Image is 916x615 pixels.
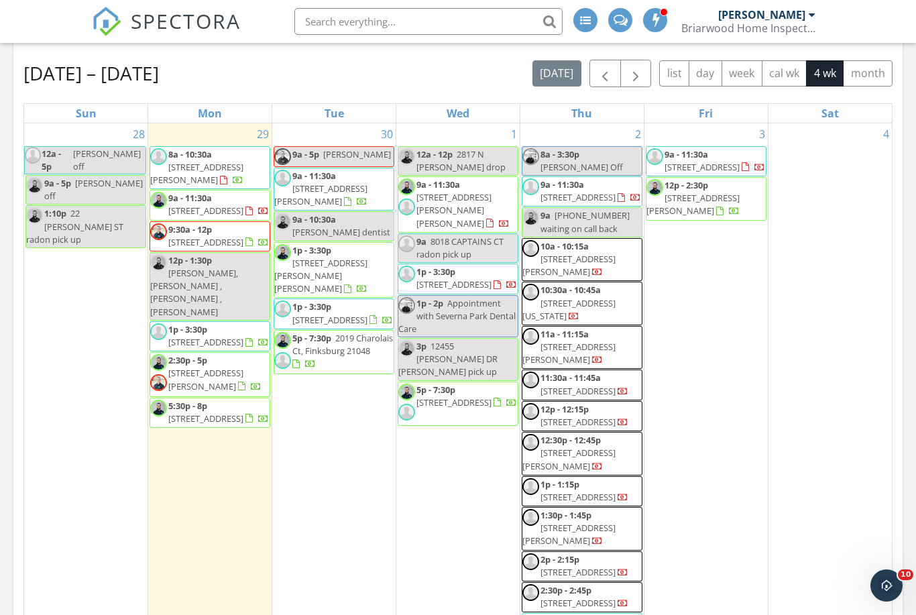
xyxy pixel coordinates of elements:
[540,148,579,160] span: 8a - 3:30p
[522,372,539,388] img: default-user-f0147aede5fd5fa78ca7ade42f37bd4542148d508eef1c3d3ea960f66861d68b.jpg
[168,192,269,217] a: 9a - 11:30a [STREET_ADDRESS]
[292,244,331,256] span: 1p - 3:30p
[323,148,391,160] span: [PERSON_NAME]
[274,170,291,186] img: default-user-f0147aede5fd5fa78ca7ade42f37bd4542148d508eef1c3d3ea960f66861d68b.jpg
[274,213,291,230] img: img_1861.png
[150,374,167,391] img: img_1860.png
[150,323,167,340] img: default-user-f0147aede5fd5fa78ca7ade42f37bd4542148d508eef1c3d3ea960f66861d68b.jpg
[540,478,628,503] a: 1p - 1:15p [STREET_ADDRESS]
[292,332,393,357] span: 2019 Charolais Ct, Finksburg 21048
[274,168,394,211] a: 9a - 11:30a [STREET_ADDRESS][PERSON_NAME]
[522,253,616,278] span: [STREET_ADDRESS][PERSON_NAME]
[540,178,641,203] a: 9a - 11:30a [STREET_ADDRESS]
[522,447,616,471] span: [STREET_ADDRESS][PERSON_NAME]
[398,176,518,233] a: 9a - 11:30a [STREET_ADDRESS][PERSON_NAME][PERSON_NAME]
[646,192,740,217] span: [STREET_ADDRESS][PERSON_NAME]
[540,553,579,565] span: 2p - 2:15p
[150,192,167,209] img: img_1861.png
[168,205,243,217] span: [STREET_ADDRESS]
[416,266,455,278] span: 1p - 3:30p
[150,321,270,351] a: 1p - 3:30p [STREET_ADDRESS]
[646,146,766,176] a: 9a - 11:30a [STREET_ADDRESS]
[398,382,518,426] a: 5p - 7:30p [STREET_ADDRESS]
[522,432,642,476] a: 12:30p - 12:45p [STREET_ADDRESS][PERSON_NAME]
[806,60,844,87] button: 4 wk
[540,584,591,596] span: 2:30p - 2:45p
[522,238,642,282] a: 10a - 10:15a [STREET_ADDRESS][PERSON_NAME]
[150,146,270,190] a: 8a - 10:30a [STREET_ADDRESS][PERSON_NAME]
[130,123,148,145] a: Go to September 28, 2025
[444,104,472,123] a: Wednesday
[26,207,123,245] span: 22 [PERSON_NAME] ST radon pick up
[665,148,765,173] a: 9a - 11:30a [STREET_ADDRESS]
[25,147,41,164] img: default-user-f0147aede5fd5fa78ca7ade42f37bd4542148d508eef1c3d3ea960f66861d68b.jpg
[522,240,616,278] a: 10a - 10:15a [STREET_ADDRESS][PERSON_NAME]
[762,60,807,87] button: cal wk
[522,434,616,471] a: 12:30p - 12:45p [STREET_ADDRESS][PERSON_NAME]
[274,298,394,329] a: 1p - 3:30p [STREET_ADDRESS]
[508,123,520,145] a: Go to October 1, 2025
[378,123,396,145] a: Go to September 30, 2025
[398,297,415,314] img: img_1863.jpeg
[540,566,616,578] span: [STREET_ADDRESS]
[195,104,225,123] a: Monday
[150,352,270,396] a: 2:30p - 5p [STREET_ADDRESS][PERSON_NAME]
[540,403,628,428] a: 12p - 12:15p [STREET_ADDRESS]
[274,352,291,369] img: default-user-f0147aede5fd5fa78ca7ade42f37bd4542148d508eef1c3d3ea960f66861d68b.jpg
[540,584,628,609] a: 2:30p - 2:45p [STREET_ADDRESS]
[689,60,722,87] button: day
[522,148,539,165] img: img_1863.jpeg
[646,148,663,165] img: default-user-f0147aede5fd5fa78ca7ade42f37bd4542148d508eef1c3d3ea960f66861d68b.jpg
[168,400,207,412] span: 5:30p - 8p
[522,507,642,551] a: 1:30p - 1:45p [STREET_ADDRESS][PERSON_NAME]
[522,476,642,506] a: 1p - 1:15p [STREET_ADDRESS]
[522,401,642,431] a: 12p - 12:15p [STREET_ADDRESS]
[540,478,579,490] span: 1p - 1:15p
[168,323,207,335] span: 1p - 3:30p
[540,597,616,609] span: [STREET_ADDRESS]
[522,553,539,570] img: default-user-f0147aede5fd5fa78ca7ade42f37bd4542148d508eef1c3d3ea960f66861d68b.jpg
[274,330,394,374] a: 5p - 7:30p 2019 Charolais Ct, Finksburg 21048
[292,226,390,238] span: [PERSON_NAME] dentist
[532,60,581,87] button: [DATE]
[398,340,415,357] img: img_1861.png
[416,148,453,160] span: 12a - 12p
[168,236,243,248] span: [STREET_ADDRESS]
[665,148,708,160] span: 9a - 11:30a
[44,207,66,219] span: 1:10p
[522,326,642,370] a: 11a - 11:15a [STREET_ADDRESS][PERSON_NAME]
[522,176,642,207] a: 9a - 11:30a [STREET_ADDRESS]
[292,332,393,370] a: 5p - 7:30p 2019 Charolais Ct, Finksburg 21048
[659,60,689,87] button: list
[322,104,347,123] a: Tuesday
[168,336,243,348] span: [STREET_ADDRESS]
[168,223,269,248] a: 9:30a - 12p [STREET_ADDRESS]
[398,297,516,335] span: Appointment with Severna Park Dental Care
[398,264,518,294] a: 1p - 3:30p [STREET_ADDRESS]
[416,266,517,290] a: 1p - 3:30p [STREET_ADDRESS]
[540,553,628,578] a: 2p - 2:15p [STREET_ADDRESS]
[23,60,159,87] h2: [DATE] – [DATE]
[522,328,616,366] a: 11a - 11:15a [STREET_ADDRESS][PERSON_NAME]
[522,370,642,400] a: 11:30a - 11:45a [STREET_ADDRESS]
[292,314,367,326] span: [STREET_ADDRESS]
[274,242,394,298] a: 1p - 3:30p [STREET_ADDRESS][PERSON_NAME][PERSON_NAME]
[274,257,367,294] span: [STREET_ADDRESS][PERSON_NAME][PERSON_NAME]
[522,178,539,195] img: default-user-f0147aede5fd5fa78ca7ade42f37bd4542148d508eef1c3d3ea960f66861d68b.jpg
[756,123,768,145] a: Go to October 3, 2025
[398,266,415,282] img: default-user-f0147aede5fd5fa78ca7ade42f37bd4542148d508eef1c3d3ea960f66861d68b.jpg
[274,148,291,165] img: img_1860.png
[522,584,539,601] img: default-user-f0147aede5fd5fa78ca7ade42f37bd4542148d508eef1c3d3ea960f66861d68b.jpg
[646,179,740,217] a: 12p - 2:30p [STREET_ADDRESS][PERSON_NAME]
[150,254,167,271] img: img_1861.png
[398,148,415,165] img: img_1861.png
[540,209,551,221] span: 9a
[254,123,272,145] a: Go to September 29, 2025
[150,400,167,416] img: img_1861.png
[294,8,563,35] input: Search everything...
[540,191,616,203] span: [STREET_ADDRESS]
[540,178,584,190] span: 9a - 11:30a
[274,300,291,317] img: default-user-f0147aede5fd5fa78ca7ade42f37bd4542148d508eef1c3d3ea960f66861d68b.jpg
[416,148,506,173] span: 2817 N [PERSON_NAME] drop
[168,254,212,266] span: 12p - 1:30p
